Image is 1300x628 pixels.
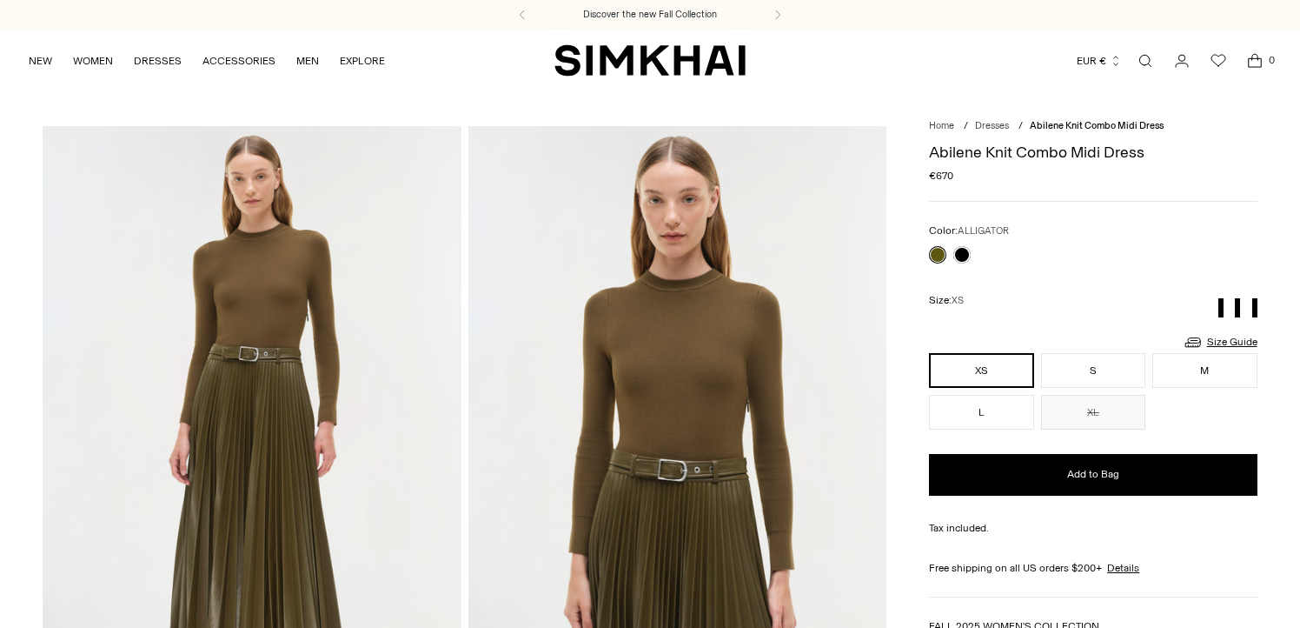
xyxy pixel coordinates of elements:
[134,42,182,80] a: DRESSES
[1077,42,1122,80] button: EUR €
[1041,395,1145,430] button: XL
[929,119,1257,134] nav: breadcrumbs
[1183,331,1257,353] a: Size Guide
[929,223,1009,239] label: Color:
[1041,353,1145,388] button: S
[929,395,1033,430] button: L
[1107,560,1139,576] a: Details
[296,42,319,80] a: MEN
[1067,467,1119,482] span: Add to Bag
[29,42,52,80] a: NEW
[929,168,953,184] span: €670
[1152,353,1257,388] button: M
[1237,43,1272,78] a: Open cart modal
[952,295,964,306] span: XS
[1264,52,1279,68] span: 0
[583,8,717,22] a: Discover the new Fall Collection
[929,120,954,131] a: Home
[929,292,964,309] label: Size:
[975,120,1009,131] a: Dresses
[340,42,385,80] a: EXPLORE
[554,43,746,77] a: SIMKHAI
[73,42,113,80] a: WOMEN
[1164,43,1199,78] a: Go to the account page
[1030,120,1164,131] span: Abilene Knit Combo Midi Dress
[929,454,1257,496] button: Add to Bag
[929,560,1257,576] div: Free shipping on all US orders $200+
[929,520,1257,536] div: Tax included.
[929,353,1033,388] button: XS
[1201,43,1236,78] a: Wishlist
[202,42,275,80] a: ACCESSORIES
[929,144,1257,160] h1: Abilene Knit Combo Midi Dress
[964,119,968,134] div: /
[1128,43,1163,78] a: Open search modal
[1018,119,1023,134] div: /
[958,225,1009,237] span: ALLIGATOR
